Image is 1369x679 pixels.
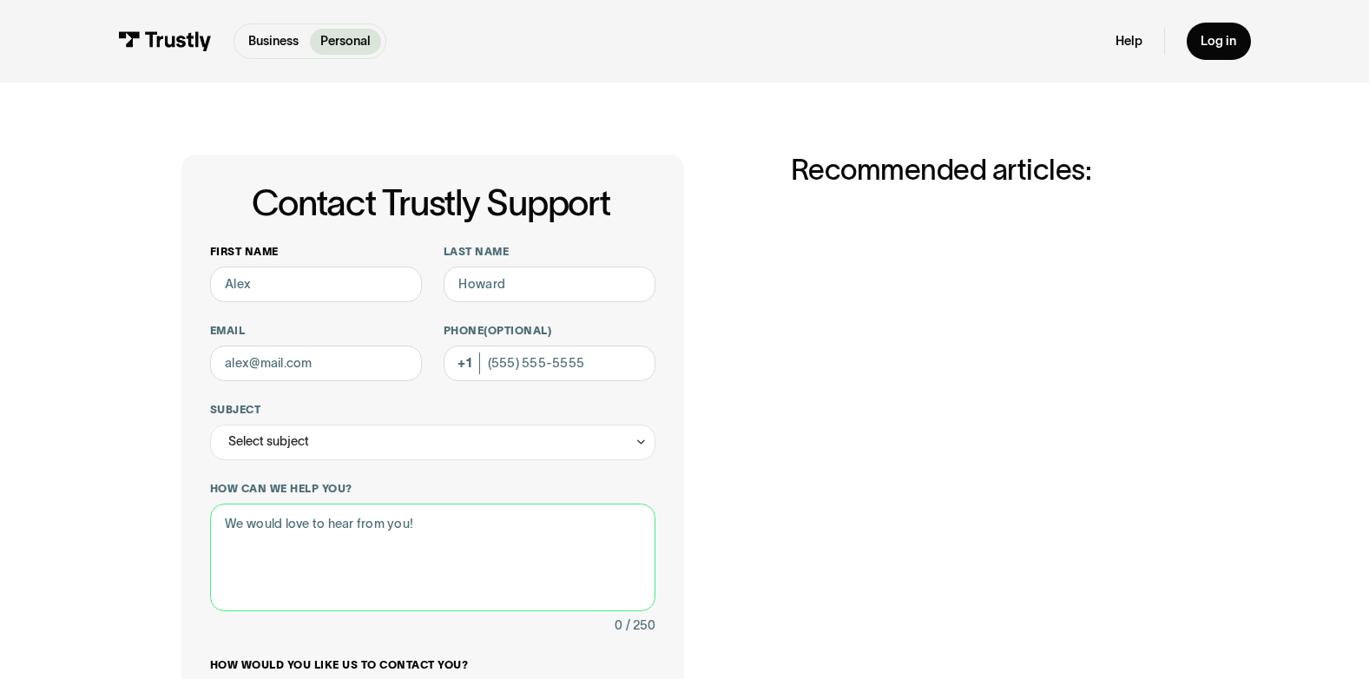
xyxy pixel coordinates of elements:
img: Trustly Logo [118,31,212,51]
label: Phone [444,324,655,339]
label: How would you like us to contact you? [210,658,656,673]
div: Log in [1201,33,1236,49]
div: 0 [615,615,622,636]
p: Business [248,32,299,51]
label: How can we help you? [210,482,656,497]
input: Howard [444,267,655,302]
h2: Recommended articles: [791,155,1188,186]
a: Help [1116,33,1142,49]
a: Business [238,29,310,55]
label: Email [210,324,422,339]
input: (555) 555-5555 [444,346,655,381]
label: Last name [444,245,655,260]
input: alex@mail.com [210,346,422,381]
a: Personal [310,29,382,55]
div: / 250 [626,615,655,636]
span: (Optional) [484,325,551,336]
a: Log in [1187,23,1251,61]
label: First name [210,245,422,260]
label: Subject [210,403,656,418]
h1: Contact Trustly Support [207,183,656,223]
div: Select subject [210,425,656,460]
input: Alex [210,267,422,302]
p: Personal [320,32,371,51]
div: Select subject [228,431,309,452]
